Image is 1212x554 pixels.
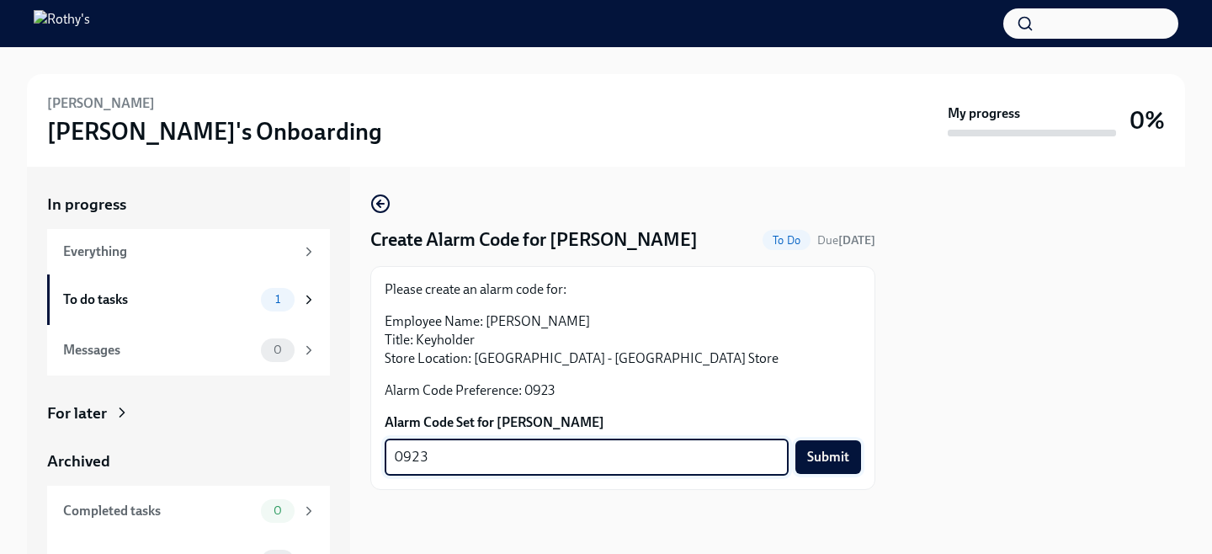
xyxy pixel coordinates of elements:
label: Alarm Code Set for [PERSON_NAME] [385,413,861,432]
h4: Create Alarm Code for [PERSON_NAME] [370,227,698,253]
div: For later [47,402,107,424]
a: To do tasks1 [47,274,330,325]
span: To Do [763,234,811,247]
a: For later [47,402,330,424]
h3: 0% [1130,105,1165,136]
a: Everything [47,229,330,274]
textarea: 0923 [395,447,779,467]
a: Completed tasks0 [47,486,330,536]
strong: My progress [948,104,1020,123]
strong: [DATE] [838,233,875,248]
div: Everything [63,242,295,261]
a: In progress [47,194,330,216]
div: Completed tasks [63,502,254,520]
span: October 3rd, 2025 12:00 [817,232,875,248]
img: Rothy's [34,10,90,37]
span: 0 [263,504,292,517]
div: Messages [63,341,254,360]
span: 1 [265,293,290,306]
a: Archived [47,450,330,472]
span: Due [817,233,875,248]
span: Submit [807,449,849,466]
h3: [PERSON_NAME]'s Onboarding [47,116,382,146]
p: Please create an alarm code for: [385,280,861,299]
a: Messages0 [47,325,330,376]
button: Submit [795,440,861,474]
p: Employee Name: [PERSON_NAME] Title: Keyholder Store Location: [GEOGRAPHIC_DATA] - [GEOGRAPHIC_DAT... [385,312,861,368]
div: To do tasks [63,290,254,309]
p: Alarm Code Preference: 0923 [385,381,861,400]
h6: [PERSON_NAME] [47,94,155,113]
span: 0 [263,344,292,356]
